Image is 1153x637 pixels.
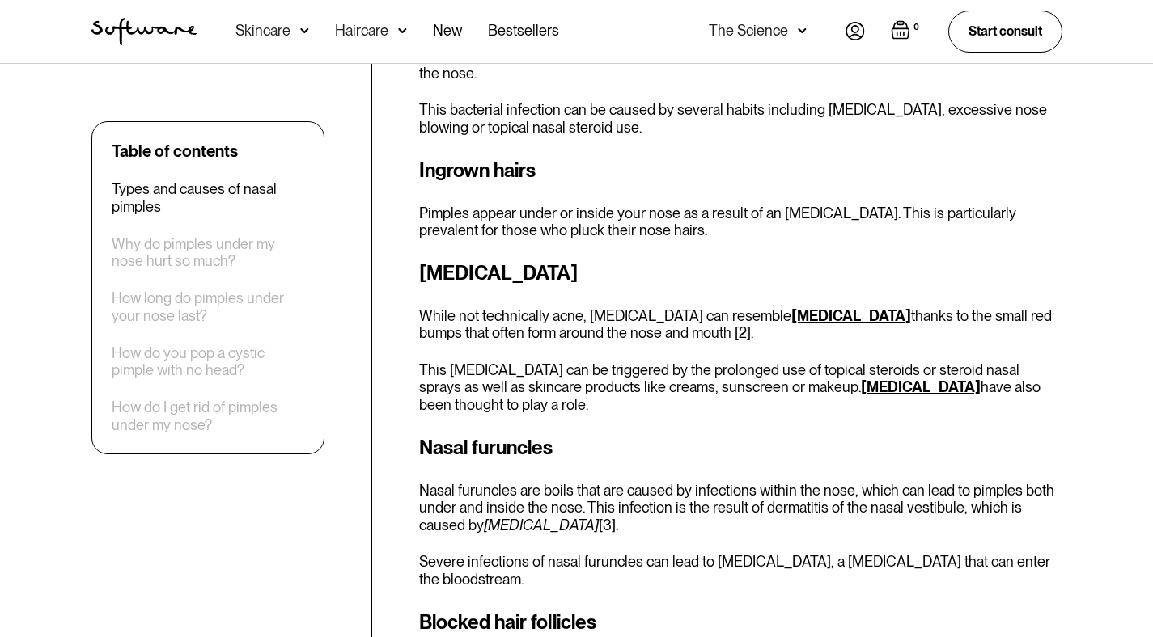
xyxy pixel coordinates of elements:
[484,517,599,534] em: [MEDICAL_DATA]
[419,259,1062,288] h3: [MEDICAL_DATA]
[300,23,309,39] img: arrow down
[335,23,388,39] div: Haircare
[112,289,304,324] a: How long do pimples under your nose last?
[112,180,304,215] a: Types and causes of nasal pimples
[891,20,922,43] a: Open empty cart
[419,361,1062,414] p: This [MEDICAL_DATA] can be triggered by the prolonged use of topical steroids or steroid nasal sp...
[419,608,1062,637] h3: Blocked hair follicles
[419,482,1062,534] p: Nasal furuncles are boils that are caused by infections within the nose, which can lead to pimple...
[419,205,1062,239] p: Pimples appear under or inside your nose as a result of an [MEDICAL_DATA]. This is particularly p...
[419,156,1062,185] h3: Ingrown hairs
[709,23,788,39] div: The Science
[798,23,807,39] img: arrow down
[112,235,304,270] a: Why do pimples under my nose hurt so much?
[861,378,981,395] a: [MEDICAL_DATA]
[112,141,238,161] div: Table of contents
[398,23,407,39] img: arrow down
[948,11,1062,52] a: Start consult
[91,18,197,45] a: home
[419,101,1062,136] p: This bacterial infection can be caused by several habits including [MEDICAL_DATA], excessive nose...
[419,433,1062,462] h3: Nasal furuncles
[419,553,1062,588] p: Severe infections of nasal furuncles can lead to [MEDICAL_DATA], a [MEDICAL_DATA] that can enter ...
[419,307,1062,342] p: While not technically acne, [MEDICAL_DATA] can resemble thanks to the small red bumps that often ...
[235,23,290,39] div: Skincare
[910,20,922,35] div: 0
[91,18,197,45] img: Software Logo
[112,399,304,433] a: How do I get rid of pimples under my nose?
[112,344,304,379] a: How do you pop a cystic pimple with no head?
[791,307,911,324] a: [MEDICAL_DATA]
